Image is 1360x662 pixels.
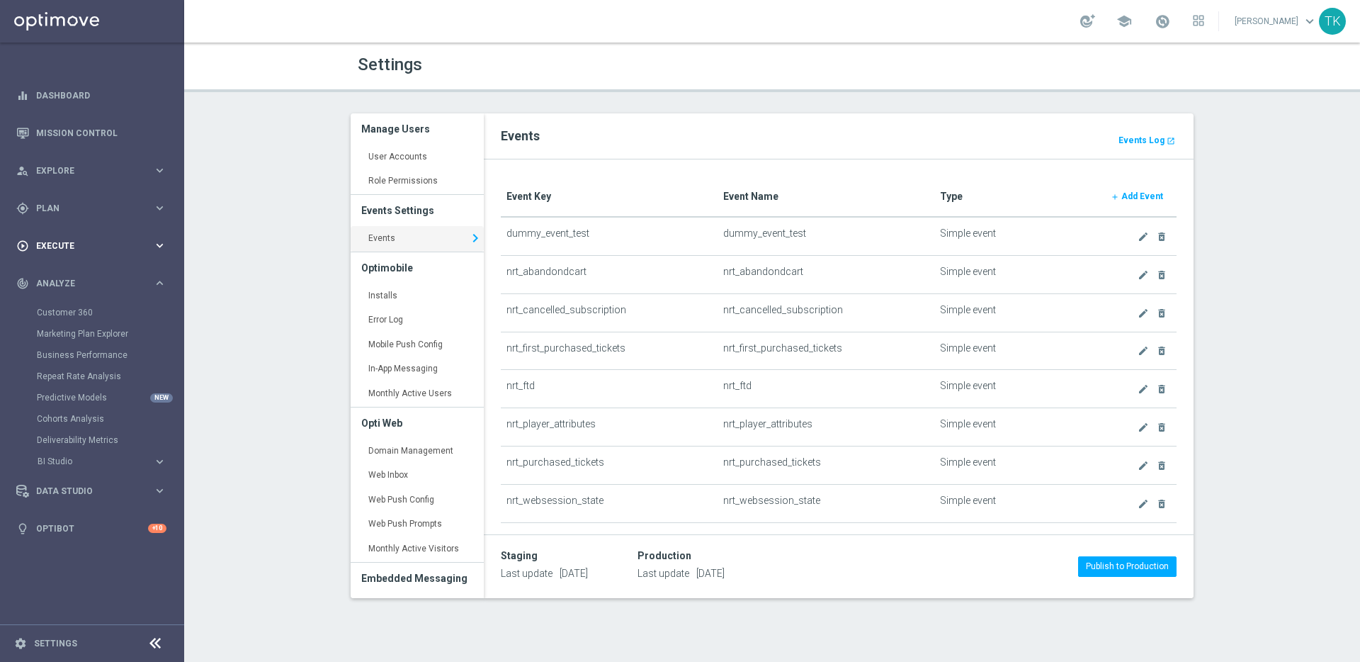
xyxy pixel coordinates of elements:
[501,217,718,255] td: dummy_event_test
[1156,422,1167,433] i: delete_forever
[36,487,153,495] span: Data Studio
[16,165,167,176] button: person_search Explore keyboard_arrow_right
[16,240,153,252] div: Execute
[351,332,484,358] a: Mobile Push Config
[38,457,153,466] div: BI Studio
[36,204,153,213] span: Plan
[934,293,1097,332] td: Simple event
[934,332,1097,370] td: Simple event
[16,90,167,101] div: equalizer Dashboard
[351,145,484,170] a: User Accounts
[501,484,718,522] td: nrt_websession_state
[501,128,1177,145] h2: Events
[351,594,484,619] a: Container Management
[351,284,484,309] a: Installs
[501,332,718,370] td: nrt_first_purchased_tickets
[1121,191,1163,201] b: Add Event
[696,568,725,579] span: [DATE]
[1118,135,1164,145] b: Events Log
[1233,11,1319,32] a: [PERSON_NAME]keyboard_arrow_down
[934,484,1097,522] td: Simple event
[37,366,183,387] div: Repeat Rate Analysis
[16,240,29,252] i: play_circle_outline
[1302,13,1317,29] span: keyboard_arrow_down
[37,387,183,408] div: Predictive Models
[153,164,166,177] i: keyboard_arrow_right
[1078,556,1177,576] button: Publish to Production
[501,370,718,408] td: nrt_ftd
[38,457,139,466] span: BI Studio
[934,370,1097,408] td: Simple event
[37,408,183,430] div: Cohorts Analysis
[37,430,183,451] div: Deliverability Metrics
[361,113,473,145] h3: Manage Users
[37,307,147,318] a: Customer 360
[718,522,934,561] td: OOTB Added to Bet Slip
[934,522,1097,561] td: Simple event
[1319,8,1346,35] div: TK
[153,455,166,469] i: keyboard_arrow_right
[14,637,27,650] i: settings
[153,276,166,290] i: keyboard_arrow_right
[1138,383,1149,395] i: create
[16,202,29,215] i: gps_fixed
[1138,345,1149,357] i: create
[16,114,166,152] div: Mission Control
[501,550,538,562] div: Staging
[501,176,718,217] th: Event Key
[1138,498,1149,510] i: create
[16,128,167,139] div: Mission Control
[16,278,167,289] button: track_changes Analyze keyboard_arrow_right
[37,451,183,472] div: BI Studio
[1156,460,1167,471] i: delete_forever
[351,169,484,194] a: Role Permissions
[501,522,718,561] td: ootb_added_to_bet_slip
[351,357,484,382] a: In-App Messaging
[16,522,29,535] i: lightbulb
[361,563,473,594] h3: Embedded Messaging
[16,277,153,290] div: Analyze
[36,242,153,250] span: Execute
[637,550,691,562] div: Production
[16,202,153,215] div: Plan
[358,55,761,75] h1: Settings
[501,256,718,294] td: nrt_abandondcart
[1156,498,1167,510] i: delete_forever
[718,408,934,447] td: nrt_player_attributes
[150,393,173,403] div: NEW
[37,302,183,323] div: Customer 360
[637,567,725,580] p: Last update
[16,523,167,534] button: lightbulb Optibot +10
[718,332,934,370] td: nrt_first_purchased_tickets
[37,371,147,382] a: Repeat Rate Analysis
[16,510,166,547] div: Optibot
[16,277,29,290] i: track_changes
[16,203,167,214] button: gps_fixed Plan keyboard_arrow_right
[934,176,1097,217] th: Type
[361,408,473,439] h3: Opti Web
[351,226,484,252] a: Events
[1167,137,1175,145] i: launch
[934,256,1097,294] td: Simple event
[467,228,484,249] i: keyboard_arrow_right
[351,308,484,333] a: Error Log
[501,293,718,332] td: nrt_cancelled_subscription
[16,240,167,252] button: play_circle_outline Execute keyboard_arrow_right
[37,349,147,361] a: Business Performance
[36,279,153,288] span: Analyze
[37,413,147,425] a: Cohorts Analysis
[718,446,934,484] td: nrt_purchased_tickets
[351,439,484,464] a: Domain Management
[37,456,167,467] button: BI Studio keyboard_arrow_right
[718,217,934,255] td: dummy_event_test
[153,239,166,252] i: keyboard_arrow_right
[36,167,153,175] span: Explore
[934,217,1097,255] td: Simple event
[501,446,718,484] td: nrt_purchased_tickets
[361,195,473,226] h3: Events Settings
[560,568,588,579] span: [DATE]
